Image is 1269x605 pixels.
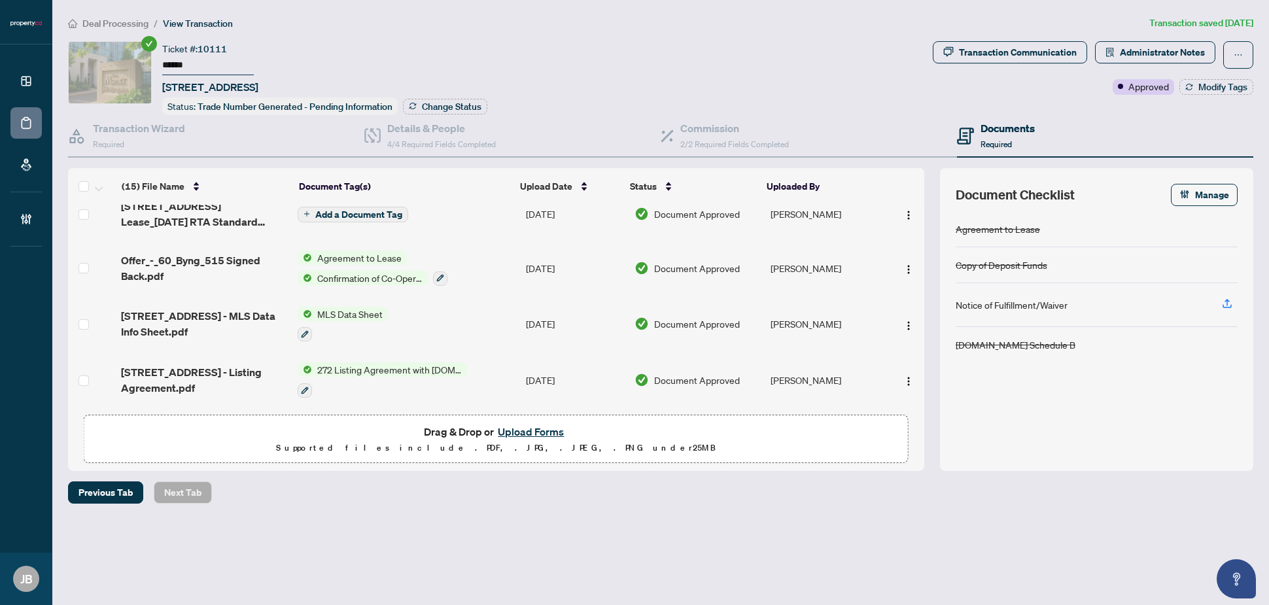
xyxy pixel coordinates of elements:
[78,482,133,503] span: Previous Tab
[163,18,233,29] span: View Transaction
[956,222,1040,236] div: Agreement to Lease
[422,102,481,111] span: Change Status
[959,42,1077,63] div: Transaction Communication
[898,313,919,334] button: Logo
[933,41,1087,63] button: Transaction Communication
[312,251,407,265] span: Agreement to Lease
[92,440,900,456] p: Supported files include .PDF, .JPG, .JPEG, .PNG under 25 MB
[1095,41,1215,63] button: Administrator Notes
[898,203,919,224] button: Logo
[1105,48,1115,57] span: solution
[20,570,33,588] span: JB
[625,168,761,205] th: Status
[765,296,886,353] td: [PERSON_NAME]
[82,18,148,29] span: Deal Processing
[162,41,227,56] div: Ticket #:
[1179,79,1253,95] button: Modify Tags
[761,168,882,205] th: Uploaded By
[654,317,740,331] span: Document Approved
[121,198,287,230] span: [STREET_ADDRESS] Lease_[DATE] RTA Standard Lease.pdf
[93,120,185,136] h4: Transaction Wizard
[630,179,657,194] span: Status
[1217,559,1256,598] button: Open asap
[898,258,919,279] button: Logo
[162,97,398,115] div: Status:
[315,210,402,219] span: Add a Document Tag
[956,298,1068,312] div: Notice of Fulfillment/Waiver
[654,207,740,221] span: Document Approved
[141,36,157,52] span: check-circle
[521,352,630,408] td: [DATE]
[298,205,408,222] button: Add a Document Tag
[1195,184,1229,205] span: Manage
[304,211,310,217] span: plus
[520,179,572,194] span: Upload Date
[765,240,886,296] td: [PERSON_NAME]
[162,79,258,95] span: [STREET_ADDRESS]
[680,139,789,149] span: 2/2 Required Fields Completed
[121,308,287,339] span: [STREET_ADDRESS] - MLS Data Info Sheet.pdf
[1171,184,1238,206] button: Manage
[634,373,649,387] img: Document Status
[654,373,740,387] span: Document Approved
[312,362,467,377] span: 272 Listing Agreement with [DOMAIN_NAME] Company Schedule A to Listing Agreement
[521,240,630,296] td: [DATE]
[122,179,184,194] span: (15) File Name
[68,19,77,28] span: home
[298,307,388,342] button: Status IconMLS Data Sheet
[494,423,568,440] button: Upload Forms
[634,261,649,275] img: Document Status
[298,307,312,321] img: Status Icon
[634,317,649,331] img: Document Status
[903,320,914,331] img: Logo
[956,186,1075,204] span: Document Checklist
[1198,82,1247,92] span: Modify Tags
[121,252,287,284] span: Offer_-_60_Byng_515 Signed Back.pdf
[1234,50,1243,60] span: ellipsis
[93,139,124,149] span: Required
[903,264,914,275] img: Logo
[154,481,212,504] button: Next Tab
[387,139,496,149] span: 4/4 Required Fields Completed
[981,139,1012,149] span: Required
[312,307,388,321] span: MLS Data Sheet
[154,16,158,31] li: /
[198,101,392,112] span: Trade Number Generated - Pending Information
[981,120,1035,136] h4: Documents
[956,337,1075,352] div: [DOMAIN_NAME] Schedule B
[521,296,630,353] td: [DATE]
[1120,42,1205,63] span: Administrator Notes
[116,168,294,205] th: (15) File Name
[903,376,914,387] img: Logo
[903,210,914,220] img: Logo
[898,370,919,390] button: Logo
[198,43,227,55] span: 10111
[298,362,312,377] img: Status Icon
[515,168,624,205] th: Upload Date
[298,207,408,222] button: Add a Document Tag
[765,352,886,408] td: [PERSON_NAME]
[298,251,447,286] button: Status IconAgreement to LeaseStatus IconConfirmation of Co-Operation
[312,271,428,285] span: Confirmation of Co-Operation
[298,251,312,265] img: Status Icon
[298,271,312,285] img: Status Icon
[387,120,496,136] h4: Details & People
[121,364,287,396] span: [STREET_ADDRESS] - Listing Agreement.pdf
[765,188,886,240] td: [PERSON_NAME]
[680,120,789,136] h4: Commission
[298,362,467,398] button: Status Icon272 Listing Agreement with [DOMAIN_NAME] Company Schedule A to Listing Agreement
[654,261,740,275] span: Document Approved
[1128,79,1169,94] span: Approved
[294,168,515,205] th: Document Tag(s)
[1149,16,1253,31] article: Transaction saved [DATE]
[521,188,630,240] td: [DATE]
[68,481,143,504] button: Previous Tab
[403,99,487,114] button: Change Status
[84,415,908,464] span: Drag & Drop orUpload FormsSupported files include .PDF, .JPG, .JPEG, .PNG under25MB
[10,20,42,27] img: logo
[424,423,568,440] span: Drag & Drop or
[69,42,151,103] img: IMG-C12275747_1.jpg
[634,207,649,221] img: Document Status
[956,258,1047,272] div: Copy of Deposit Funds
